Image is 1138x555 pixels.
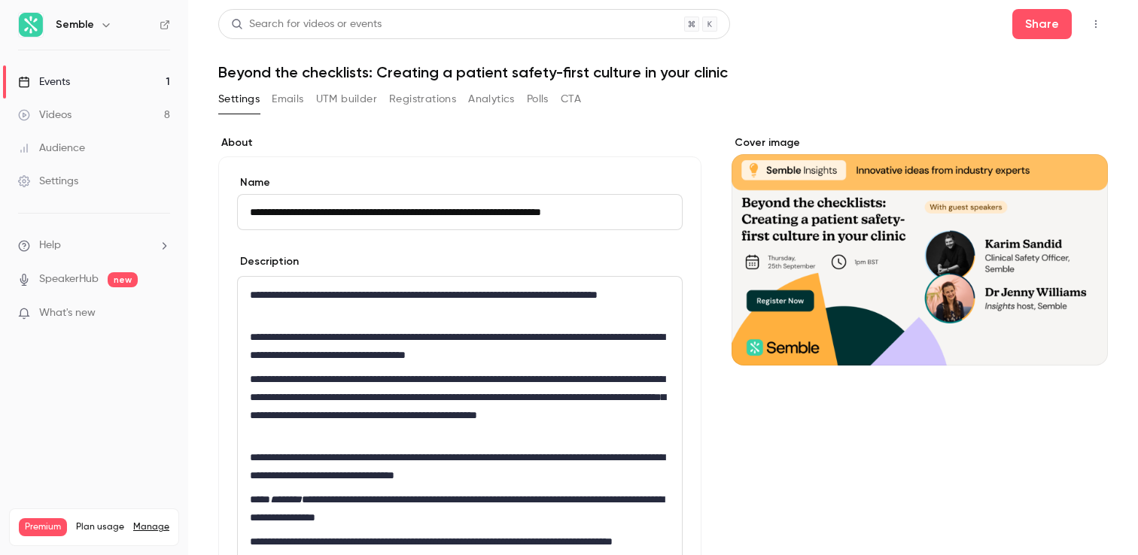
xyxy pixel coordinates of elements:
button: UTM builder [316,87,377,111]
button: Emails [272,87,303,111]
div: Audience [18,141,85,156]
button: Registrations [389,87,456,111]
img: Semble [19,13,43,37]
span: Plan usage [76,521,124,533]
section: Cover image [732,135,1108,365]
li: help-dropdown-opener [18,238,170,253]
button: Settings [218,87,260,111]
span: Help [39,238,61,253]
label: Cover image [732,135,1108,150]
span: new [108,272,138,287]
h1: Beyond the checklists: Creating a patient safety-first culture in your clinic [218,63,1108,81]
button: CTA [561,87,581,111]
label: About [218,135,701,150]
a: Manage [133,521,169,533]
span: Premium [19,518,67,536]
span: What's new [39,305,96,321]
button: Polls [527,87,549,111]
iframe: Noticeable Trigger [152,307,170,320]
div: Search for videos or events [231,17,382,32]
div: Events [18,74,70,89]
label: Name [237,175,683,190]
label: Description [237,254,299,269]
div: Settings [18,174,78,189]
a: SpeakerHub [39,271,99,287]
button: Share [1012,9,1072,39]
h6: Semble [56,17,94,32]
div: Videos [18,108,72,123]
button: Analytics [468,87,515,111]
